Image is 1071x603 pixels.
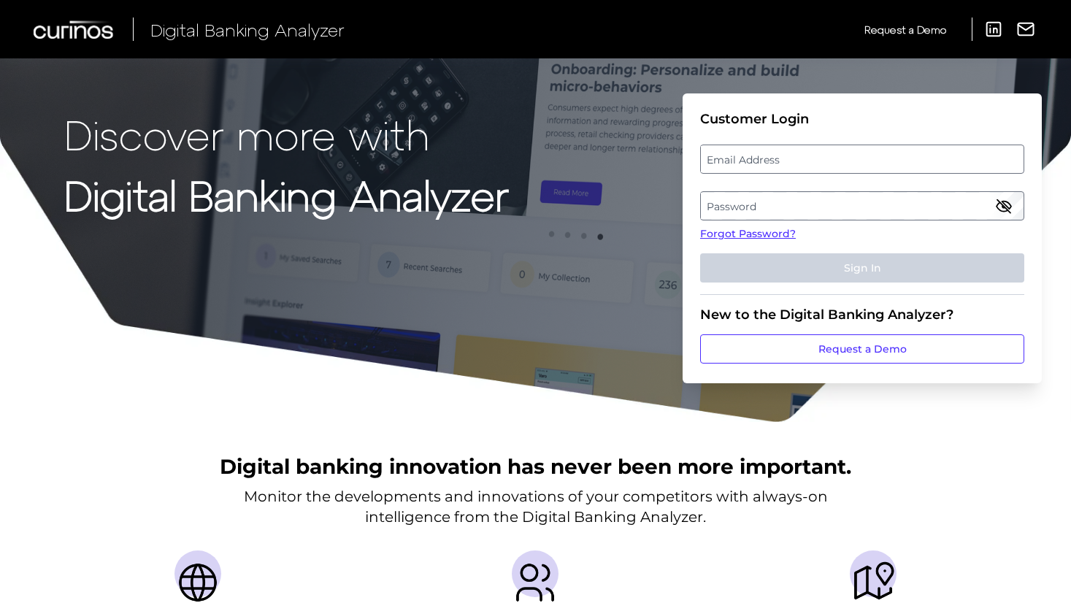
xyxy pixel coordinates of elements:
div: New to the Digital Banking Analyzer? [700,307,1024,323]
strong: Digital Banking Analyzer [64,170,509,219]
label: Email Address [701,146,1023,172]
p: Monitor the developments and innovations of your competitors with always-on intelligence from the... [244,486,828,527]
label: Password [701,193,1023,219]
p: Discover more with [64,111,509,157]
a: Request a Demo [864,18,946,42]
span: Digital Banking Analyzer [150,19,345,40]
h2: Digital banking innovation has never been more important. [220,453,851,480]
img: Curinos [34,20,115,39]
a: Request a Demo [700,334,1024,364]
span: Request a Demo [864,23,946,36]
button: Sign In [700,253,1024,283]
a: Forgot Password? [700,226,1024,242]
div: Customer Login [700,111,1024,127]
